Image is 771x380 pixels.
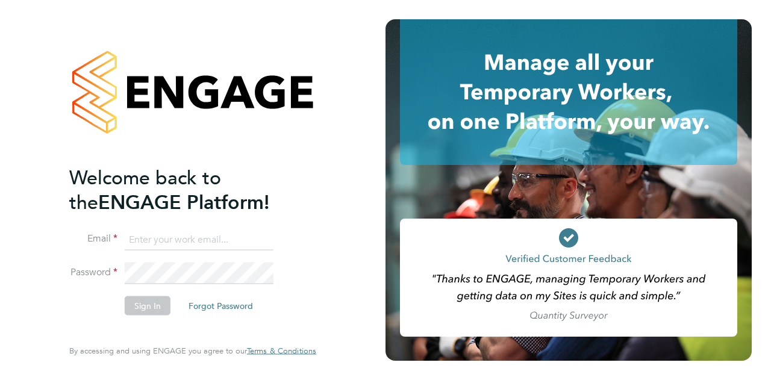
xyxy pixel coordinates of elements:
[69,266,117,279] label: Password
[69,232,117,245] label: Email
[69,346,316,356] span: By accessing and using ENGAGE you agree to our
[179,296,263,316] button: Forgot Password
[247,346,316,356] a: Terms & Conditions
[69,165,304,214] h2: ENGAGE Platform!
[125,296,170,316] button: Sign In
[125,229,273,251] input: Enter your work email...
[69,166,221,214] span: Welcome back to the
